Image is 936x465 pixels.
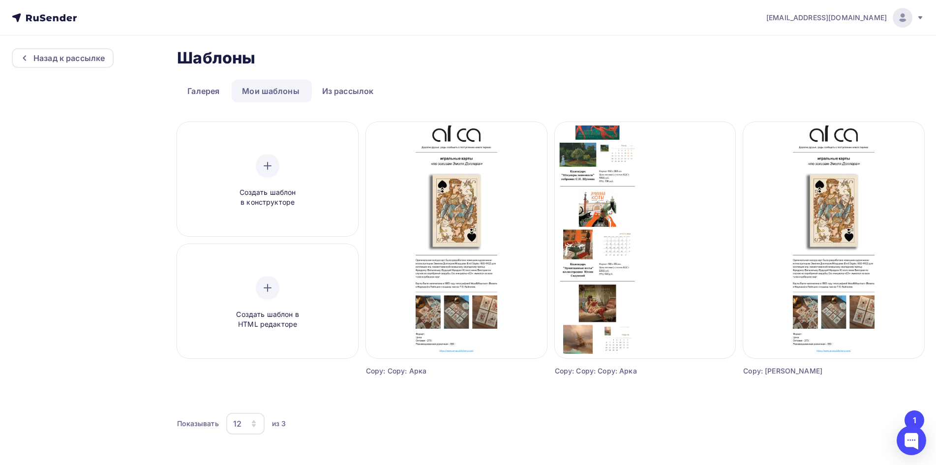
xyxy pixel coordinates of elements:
a: Мои шаблоны [232,80,310,102]
h2: Шаблоны [177,48,255,68]
a: [EMAIL_ADDRESS][DOMAIN_NAME] [766,8,924,28]
button: Go to page 1 [905,410,924,430]
span: Создать шаблон в конструкторе [221,187,314,208]
div: Copy: Copy: Copy: Арка [555,366,691,376]
ul: Pagination [903,410,925,430]
a: Из рассылок [312,80,384,102]
div: 12 [233,418,242,430]
div: из 3 [272,419,286,429]
button: 12 [226,412,265,435]
span: Создать шаблон в HTML редакторе [221,310,314,330]
div: Показывать [177,419,218,429]
a: Галерея [177,80,230,102]
div: Copy: [PERSON_NAME] [743,366,879,376]
span: [EMAIL_ADDRESS][DOMAIN_NAME] [766,13,887,23]
div: Copy: Copy: Арка [366,366,502,376]
div: Назад к рассылке [33,52,105,64]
